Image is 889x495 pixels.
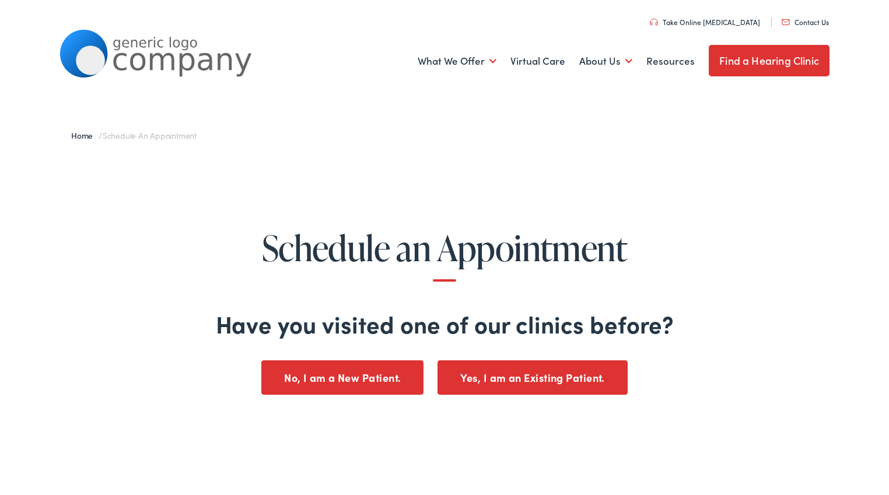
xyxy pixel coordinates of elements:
[782,17,829,27] a: Contact Us
[579,40,632,83] a: About Us
[418,40,496,83] a: What We Offer
[709,45,829,76] a: Find a Hearing Clinic
[650,17,760,27] a: Take Online [MEDICAL_DATA]
[437,360,628,395] button: Yes, I am an Existing Patient.
[650,19,658,26] img: utility icon
[261,360,423,395] button: No, I am a New Patient.
[71,129,99,141] a: Home
[36,310,853,338] h2: Have you visited one of our clinics before?
[71,129,197,141] span: /
[646,40,695,83] a: Resources
[36,229,853,282] h1: Schedule an Appointment
[510,40,565,83] a: Virtual Care
[782,19,790,25] img: utility icon
[103,129,197,141] span: Schedule an Appointment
